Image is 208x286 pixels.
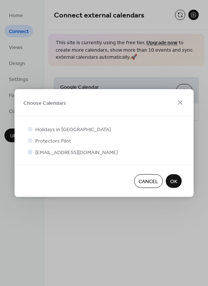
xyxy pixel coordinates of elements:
[134,174,163,188] button: Cancel
[170,178,177,186] span: OK
[35,137,71,145] span: Protectors Pilot
[166,174,182,188] button: OK
[35,126,111,134] span: Holidays in [GEOGRAPHIC_DATA]
[23,99,66,107] span: Choose Calendars
[35,149,118,157] span: [EMAIL_ADDRESS][DOMAIN_NAME]
[139,178,158,186] span: Cancel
